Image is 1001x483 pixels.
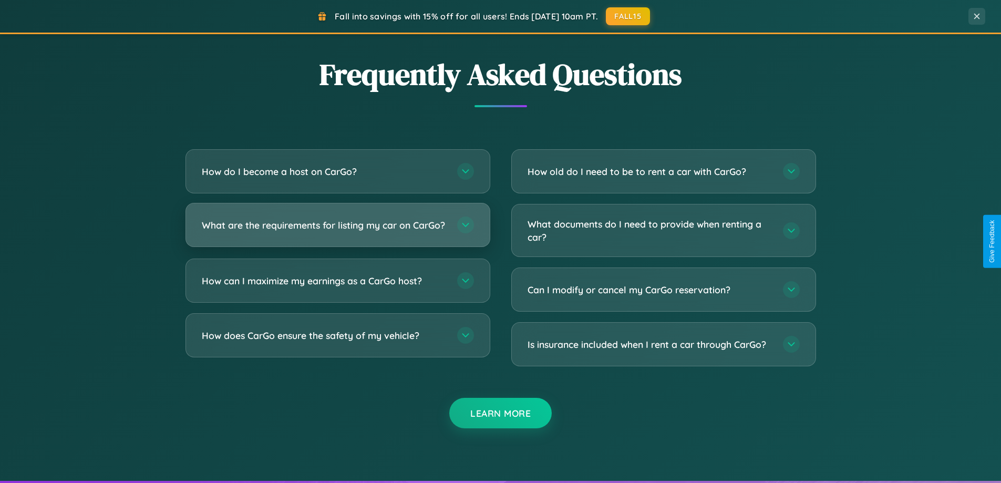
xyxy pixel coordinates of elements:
[606,7,650,25] button: FALL15
[988,220,996,263] div: Give Feedback
[185,54,816,95] h2: Frequently Asked Questions
[202,274,447,287] h3: How can I maximize my earnings as a CarGo host?
[202,165,447,178] h3: How do I become a host on CarGo?
[202,329,447,342] h3: How does CarGo ensure the safety of my vehicle?
[528,283,772,296] h3: Can I modify or cancel my CarGo reservation?
[335,11,598,22] span: Fall into savings with 15% off for all users! Ends [DATE] 10am PT.
[528,165,772,178] h3: How old do I need to be to rent a car with CarGo?
[202,219,447,232] h3: What are the requirements for listing my car on CarGo?
[449,398,552,428] button: Learn More
[528,218,772,243] h3: What documents do I need to provide when renting a car?
[528,338,772,351] h3: Is insurance included when I rent a car through CarGo?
